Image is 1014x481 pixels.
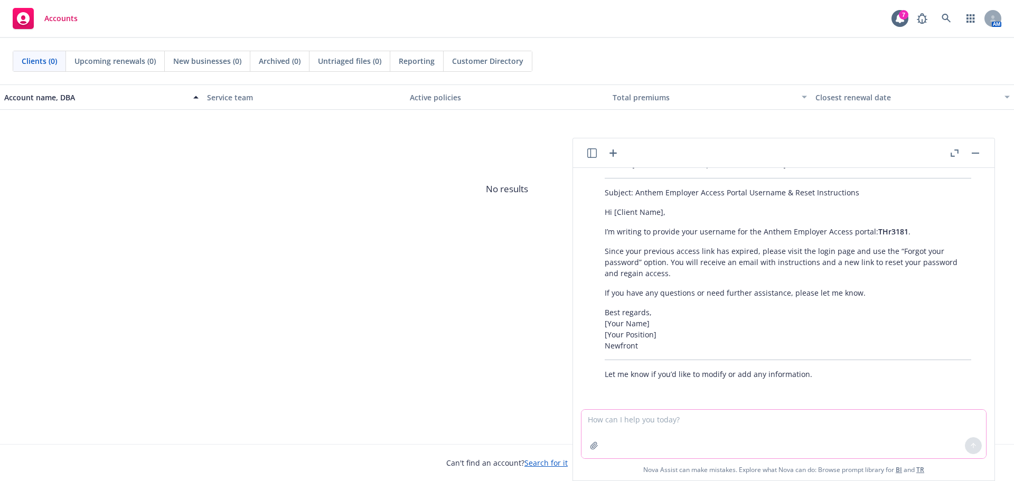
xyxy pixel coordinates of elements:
span: Nova Assist can make mistakes. Explore what Nova can do: Browse prompt library for and [643,459,924,480]
div: 7 [899,10,908,20]
span: Upcoming renewals (0) [74,55,156,67]
button: Closest renewal date [811,84,1014,110]
p: If you have any questions or need further assistance, please let me know. [605,287,971,298]
span: Reporting [399,55,435,67]
p: I’m writing to provide your username for the Anthem Employer Access portal: . [605,226,971,237]
span: Archived (0) [259,55,301,67]
a: Search for it [524,458,568,468]
span: Can't find an account? [446,457,568,468]
span: THr3181 [878,227,908,237]
span: New businesses (0) [173,55,241,67]
button: Total premiums [608,84,811,110]
a: Switch app [960,8,981,29]
a: Accounts [8,4,82,33]
div: Account name, DBA [4,92,187,103]
a: Report a Bug [912,8,933,29]
span: Untriaged files (0) [318,55,381,67]
p: Subject: Anthem Employer Access Portal Username & Reset Instructions [605,187,971,198]
div: Active policies [410,92,604,103]
p: Since your previous access link has expired, please visit the login page and use the “Forgot your... [605,246,971,279]
button: Active policies [406,84,608,110]
span: Accounts [44,14,78,23]
div: Service team [207,92,401,103]
a: TR [916,465,924,474]
a: Search [936,8,957,29]
div: Total premiums [613,92,795,103]
span: Customer Directory [452,55,523,67]
p: Let me know if you’d like to modify or add any information. [605,369,971,380]
a: BI [896,465,902,474]
p: Best regards, [Your Name] [Your Position] Newfront [605,307,971,351]
p: Hi [Client Name], [605,206,971,218]
button: Service team [203,84,406,110]
div: Closest renewal date [815,92,998,103]
span: Clients (0) [22,55,57,67]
